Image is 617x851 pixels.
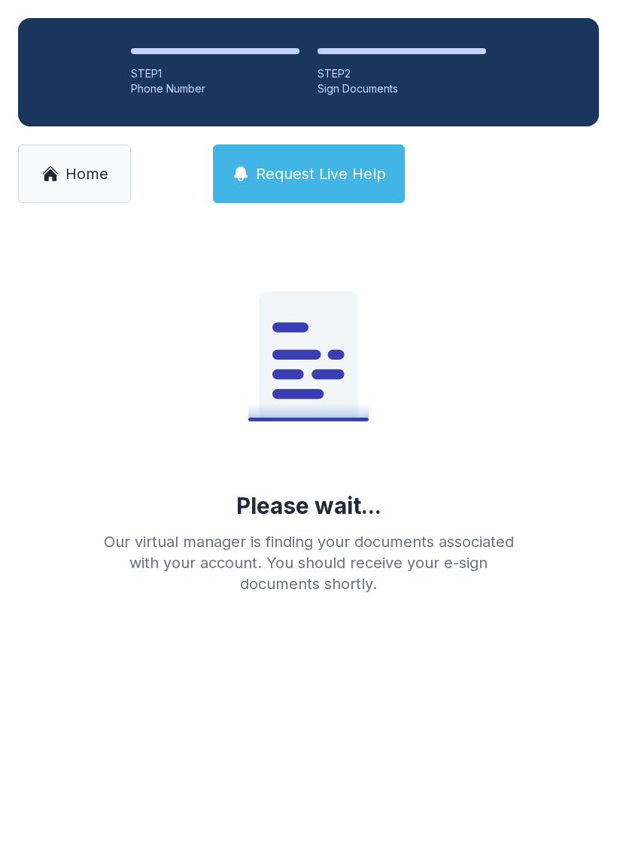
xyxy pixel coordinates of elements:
div: Our virtual manager is finding your documents associated with your account. You should receive yo... [92,531,525,594]
div: Please wait... [236,492,381,519]
span: Request Live Help [256,163,386,184]
span: Home [65,163,108,184]
div: STEP 2 [318,66,486,81]
div: Phone Number [131,81,299,96]
div: Sign Documents [318,81,486,96]
div: STEP 1 [131,66,299,81]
